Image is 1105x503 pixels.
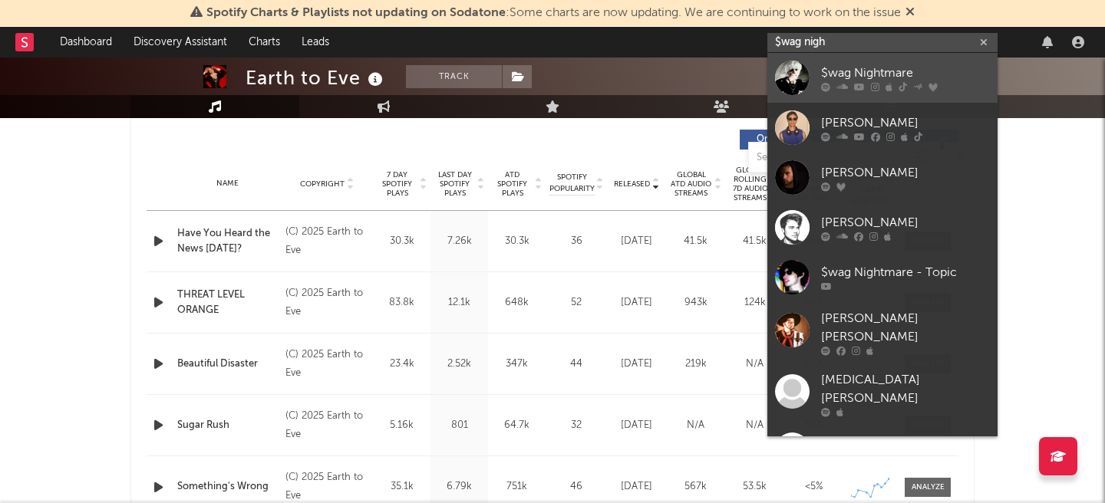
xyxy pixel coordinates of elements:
div: 64.7k [492,418,542,433]
span: Global Rolling 7D Audio Streams [729,166,771,202]
a: Charts [238,27,291,58]
div: 648k [492,295,542,311]
div: 30.3k [377,234,427,249]
a: $wag Nightmare [767,53,998,103]
div: 7.26k [434,234,484,249]
div: 23.4k [377,357,427,372]
button: Originals(25) [740,130,843,150]
div: [DATE] [611,357,662,372]
div: 35.1k [377,479,427,495]
a: Something's Wrong [177,479,278,495]
div: (C) 2025 Earth to Eve [285,407,369,444]
div: [PERSON_NAME] [821,213,990,232]
div: (C) 2025 Earth to Eve [285,284,369,321]
div: Earth to Eve [246,65,387,90]
div: 124k [729,295,780,311]
div: 801 [434,418,484,433]
a: Beautiful Disaster [177,357,278,372]
span: Spotify Charts & Playlists not updating on Sodatone [206,7,506,19]
div: 46 [549,479,603,495]
div: 53.5k [729,479,780,495]
div: [DATE] [611,234,662,249]
a: [PERSON_NAME] [767,153,998,202]
div: 41.5k [670,234,721,249]
a: Sugar Rush [177,418,278,433]
a: [PERSON_NAME] [PERSON_NAME] [767,302,998,363]
div: N/A [729,357,780,372]
div: (C) 2025 Earth to Eve [285,223,369,260]
div: (C) 2025 Earth to Eve [285,346,369,383]
span: Spotify Popularity [549,172,595,195]
span: Released [614,179,650,189]
span: Dismiss [905,7,915,19]
input: Search by song name or URL [749,152,911,164]
div: 36 [549,234,603,249]
span: : Some charts are now updating. We are continuing to work on the issue [206,7,901,19]
div: 347k [492,357,542,372]
div: Name [177,178,278,189]
div: 44 [549,357,603,372]
a: $wag Nightmare - Topic [767,252,998,302]
button: Track [406,65,502,88]
a: [PERSON_NAME] [767,202,998,252]
div: 2.52k [434,357,484,372]
a: [PERSON_NAME] [767,103,998,153]
span: Last Day Spotify Plays [434,170,475,198]
div: [DATE] [611,479,662,495]
div: 32 [549,418,603,433]
div: 83.8k [377,295,427,311]
span: Originals ( 25 ) [750,135,820,144]
a: Leads [291,27,340,58]
div: [PERSON_NAME] [821,436,990,454]
div: 219k [670,357,721,372]
div: 6.79k [434,479,484,495]
div: 52 [549,295,603,311]
div: N/A [670,418,721,433]
div: 5.16k [377,418,427,433]
div: 41.5k [729,234,780,249]
div: [PERSON_NAME] [821,113,990,132]
div: 751k [492,479,542,495]
div: N/A [729,418,780,433]
div: 567k [670,479,721,495]
span: ATD Spotify Plays [492,170,533,198]
span: Global ATD Audio Streams [670,170,712,198]
div: 12.1k [434,295,484,311]
div: [DATE] [611,418,662,433]
div: <5% [788,479,839,495]
div: $wag Nightmare [821,64,990,82]
a: Dashboard [49,27,123,58]
a: Have You Heard the News [DATE]? [177,226,278,256]
a: [MEDICAL_DATA][PERSON_NAME] [767,363,998,425]
div: $wag Nightmare - Topic [821,263,990,281]
div: 943k [670,295,721,311]
a: Discovery Assistant [123,27,238,58]
div: 30.3k [492,234,542,249]
div: [PERSON_NAME] [821,163,990,182]
a: THREAT LEVEL ORANGE [177,288,278,317]
div: [MEDICAL_DATA][PERSON_NAME] [821,371,990,408]
span: Copyright [300,179,345,189]
input: Search for artists [767,33,998,52]
a: [PERSON_NAME] [767,425,998,475]
div: [PERSON_NAME] [PERSON_NAME] [821,310,990,347]
div: [DATE] [611,295,662,311]
span: 7 Day Spotify Plays [377,170,417,198]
